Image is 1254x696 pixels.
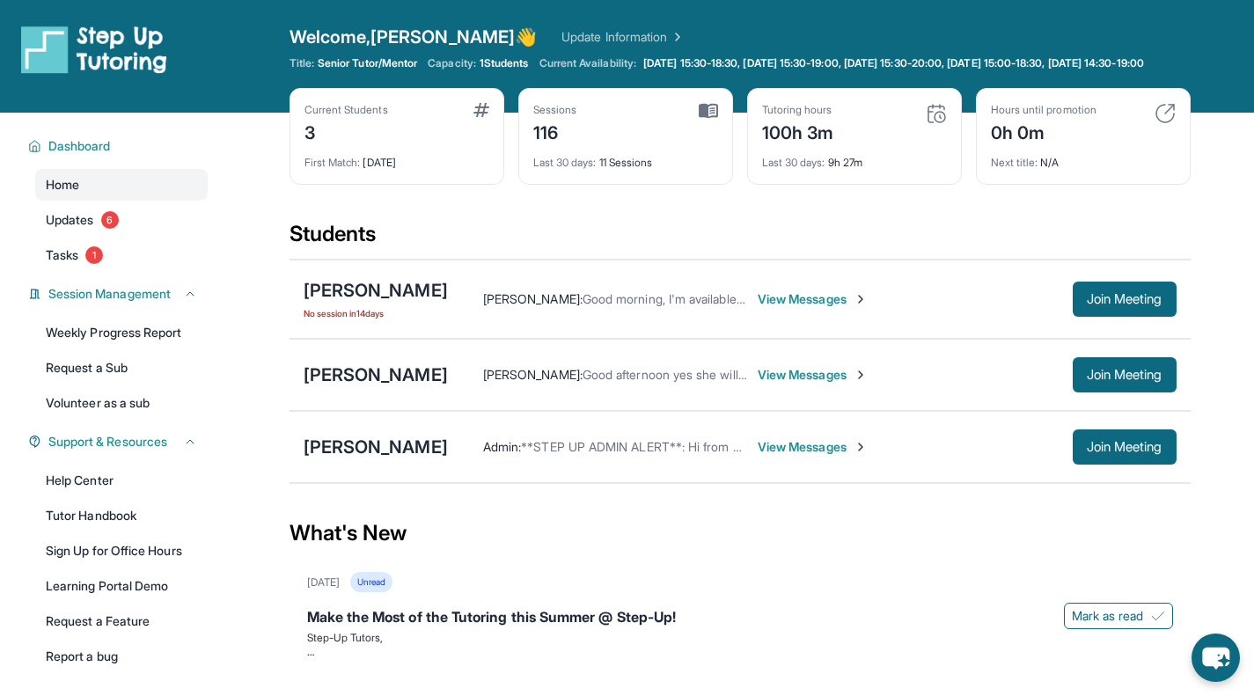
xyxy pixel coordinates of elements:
[991,117,1096,145] div: 0h 0m
[48,285,171,303] span: Session Management
[35,641,208,672] a: Report a bug
[1073,282,1177,317] button: Join Meeting
[35,387,208,419] a: Volunteer as a sub
[667,28,685,46] img: Chevron Right
[762,103,834,117] div: Tutoring hours
[583,291,1005,306] span: Good morning, I'm available to meet [DATE] let me know if you are available!
[35,465,208,496] a: Help Center
[304,145,489,170] div: [DATE]
[1072,607,1144,625] span: Mark as read
[1151,609,1165,623] img: Mark as read
[991,103,1096,117] div: Hours until promotion
[304,156,361,169] span: First Match :
[101,211,119,229] span: 6
[85,246,103,264] span: 1
[643,56,1144,70] span: [DATE] 15:30-18:30, [DATE] 15:30-19:00, [DATE] 15:30-20:00, [DATE] 15:00-18:30, [DATE] 14:30-19:00
[428,56,476,70] span: Capacity:
[46,211,94,229] span: Updates
[318,56,417,70] span: Senior Tutor/Mentor
[854,292,868,306] img: Chevron-Right
[304,306,448,320] span: No session in 14 days
[699,103,718,119] img: card
[48,137,111,155] span: Dashboard
[1087,442,1162,452] span: Join Meeting
[290,25,538,49] span: Welcome, [PERSON_NAME] 👋
[1192,634,1240,682] button: chat-button
[480,56,529,70] span: 1 Students
[539,56,636,70] span: Current Availability:
[307,575,340,590] div: [DATE]
[41,137,197,155] button: Dashboard
[350,572,392,592] div: Unread
[290,495,1191,572] div: What's New
[41,433,197,451] button: Support & Resources
[991,145,1176,170] div: N/A
[304,103,388,117] div: Current Students
[762,156,825,169] span: Last 30 days :
[35,570,208,602] a: Learning Portal Demo
[48,433,167,451] span: Support & Resources
[1087,370,1162,380] span: Join Meeting
[533,103,577,117] div: Sessions
[1073,357,1177,392] button: Join Meeting
[640,56,1148,70] a: [DATE] 15:30-18:30, [DATE] 15:30-19:00, [DATE] 15:30-20:00, [DATE] 15:00-18:30, [DATE] 14:30-19:00
[533,117,577,145] div: 116
[290,220,1191,259] div: Students
[758,290,868,308] span: View Messages
[854,440,868,454] img: Chevron-Right
[533,156,597,169] span: Last 30 days :
[854,368,868,382] img: Chevron-Right
[307,631,1173,645] p: Step-Up Tutors,
[304,117,388,145] div: 3
[483,439,521,454] span: Admin :
[762,117,834,145] div: 100h 3m
[1087,294,1162,304] span: Join Meeting
[35,204,208,236] a: Updates6
[758,438,868,456] span: View Messages
[483,367,583,382] span: [PERSON_NAME] :
[35,239,208,271] a: Tasks1
[35,535,208,567] a: Sign Up for Office Hours
[46,246,78,264] span: Tasks
[1073,429,1177,465] button: Join Meeting
[583,367,803,382] span: Good afternoon yes she will join [DATE]
[483,291,583,306] span: [PERSON_NAME] :
[35,317,208,348] a: Weekly Progress Report
[35,352,208,384] a: Request a Sub
[762,145,947,170] div: 9h 27m
[21,25,167,74] img: logo
[304,435,448,459] div: [PERSON_NAME]
[926,103,947,124] img: card
[533,145,718,170] div: 11 Sessions
[1155,103,1176,124] img: card
[290,56,314,70] span: Title:
[307,606,1173,631] div: Make the Most of the Tutoring this Summer @ Step-Up!
[304,278,448,303] div: [PERSON_NAME]
[561,28,685,46] a: Update Information
[46,176,79,194] span: Home
[473,103,489,117] img: card
[35,169,208,201] a: Home
[35,500,208,531] a: Tutor Handbook
[304,363,448,387] div: [PERSON_NAME]
[41,285,197,303] button: Session Management
[758,366,868,384] span: View Messages
[1064,603,1173,629] button: Mark as read
[991,156,1038,169] span: Next title :
[35,605,208,637] a: Request a Feature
